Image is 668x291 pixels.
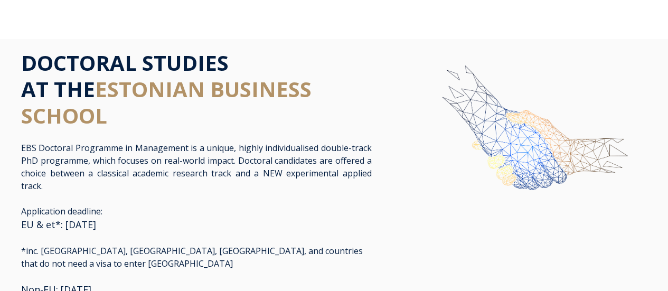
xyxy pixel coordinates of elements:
p: EBS Doctoral Programme in Management is a unique, highly individualised double-track PhD programm... [21,142,372,192]
span: EU & et*: [DATE] [21,218,96,231]
h1: DOCTORAL STUDIES AT THE [21,50,372,129]
span: *inc. [GEOGRAPHIC_DATA], [GEOGRAPHIC_DATA], [GEOGRAPHIC_DATA], and countries that do not need a v... [21,245,363,269]
span: ESTONIAN BUSINESS SCHOOL [21,74,312,130]
img: img-ebs-hand [407,50,647,236]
